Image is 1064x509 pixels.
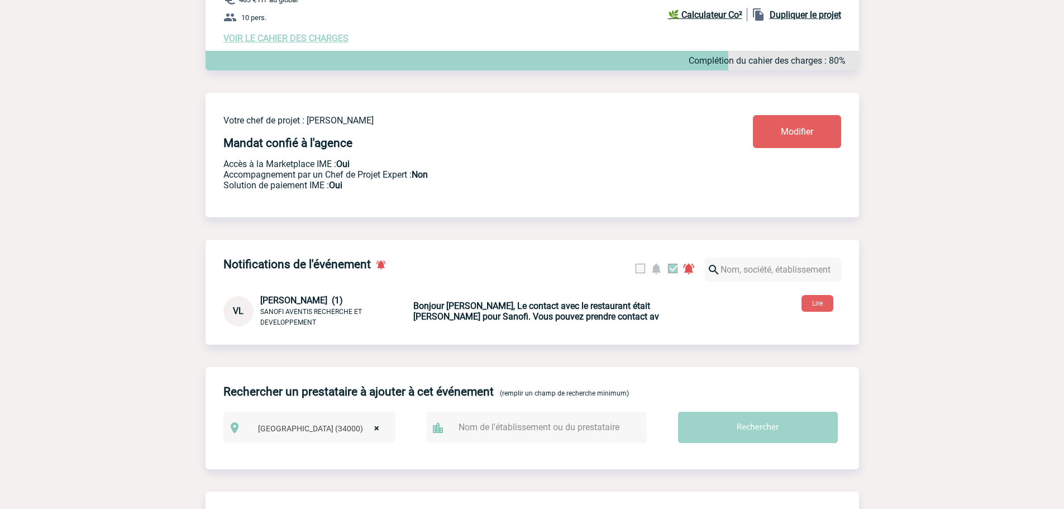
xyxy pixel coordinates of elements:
a: Lire [793,297,842,308]
span: VL [233,306,244,316]
b: Dupliquer le projet [770,9,841,20]
b: Oui [329,180,342,191]
input: Nom de l'établissement ou du prestataire [456,419,629,435]
a: 🌿 Calculateur Co² [668,8,747,21]
b: Bonjour [PERSON_NAME], Le contact avec le restaurant était [PERSON_NAME] pour Sanofi. Vous pouvez... [413,301,659,322]
img: file_copy-black-24dp.png [752,8,765,21]
span: Montpellier (34000) [254,421,390,436]
a: VL [PERSON_NAME] (1) SANOFI AVENTIS RECHERCHE ET DEVELOPPEMENT Bonjour [PERSON_NAME], Le contact ... [223,305,676,316]
h4: Notifications de l'événement [223,258,371,271]
span: SANOFI AVENTIS RECHERCHE ET DEVELOPPEMENT [260,308,362,326]
h4: Rechercher un prestataire à ajouter à cet événement [223,385,494,398]
div: Conversation privée : Client - Agence [223,295,411,327]
span: [PERSON_NAME] (1) [260,295,343,306]
button: Lire [801,295,833,312]
p: Prestation payante [223,169,687,180]
span: × [374,421,379,436]
p: Conformité aux process achat client, Prise en charge de la facturation, Mutualisation de plusieur... [223,180,687,191]
span: Modifier [781,126,813,137]
span: 10 pers. [241,13,266,22]
p: Votre chef de projet : [PERSON_NAME] [223,115,687,126]
b: 🌿 Calculateur Co² [668,9,742,20]
input: Rechercher [678,412,838,443]
b: Oui [336,159,350,169]
p: Accès à la Marketplace IME : [223,159,687,169]
span: (remplir un champ de recherche minimum) [500,389,629,397]
b: Non [412,169,428,180]
a: VOIR LE CAHIER DES CHARGES [223,33,349,44]
h4: Mandat confié à l'agence [223,136,352,150]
